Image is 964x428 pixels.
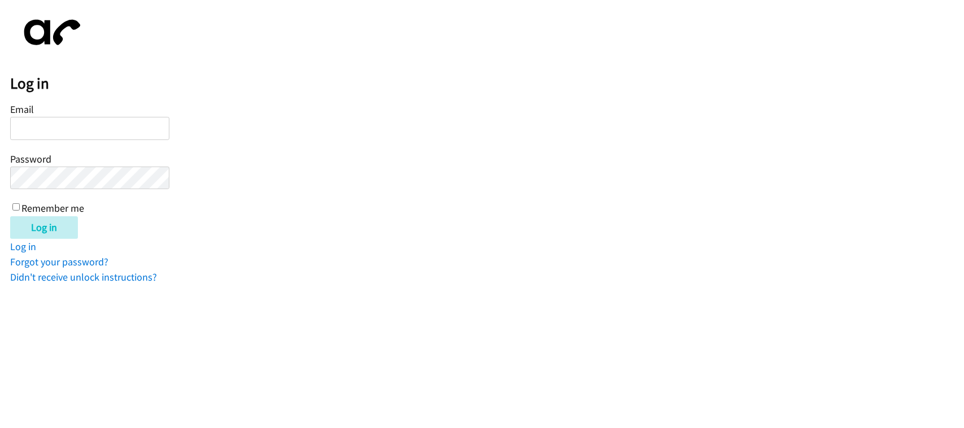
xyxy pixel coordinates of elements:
[10,216,78,239] input: Log in
[10,240,36,253] a: Log in
[10,255,108,268] a: Forgot your password?
[21,202,84,215] label: Remember me
[10,74,964,93] h2: Log in
[10,152,51,165] label: Password
[10,103,34,116] label: Email
[10,270,157,283] a: Didn't receive unlock instructions?
[10,10,89,55] img: aphone-8a226864a2ddd6a5e75d1ebefc011f4aa8f32683c2d82f3fb0802fe031f96514.svg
